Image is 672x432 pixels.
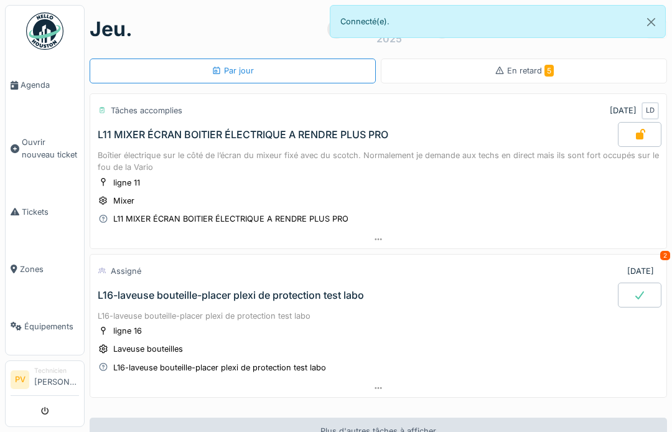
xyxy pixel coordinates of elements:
div: 2025 [376,31,402,46]
span: Équipements [24,321,79,332]
a: Zones [6,240,84,298]
span: Tickets [22,206,79,218]
div: L16-laveuse bouteille-placer plexi de protection test labo [113,362,326,373]
div: ligne 16 [113,325,142,337]
span: En retard [507,66,554,75]
a: Équipements [6,298,84,355]
h1: jeu. [90,17,133,41]
div: [DATE] [627,265,654,277]
div: L16-laveuse bouteille-placer plexi de protection test labo [98,289,364,301]
a: Tickets [6,183,84,240]
li: [PERSON_NAME] [34,366,79,393]
a: Ouvrir nouveau ticket [6,114,84,183]
div: Par jour [212,65,254,77]
span: Zones [20,263,79,275]
li: PV [11,370,29,389]
div: [DATE] [610,105,637,116]
div: Mixer [113,195,134,207]
a: Agenda [6,57,84,114]
button: Close [637,6,665,39]
div: Technicien [34,366,79,375]
a: PV Technicien[PERSON_NAME] [11,366,79,396]
div: L11 MIXER ÉCRAN BOITIER ÉLECTRIQUE A RENDRE PLUS PRO [98,129,388,141]
span: Agenda [21,79,79,91]
div: Connecté(e). [330,5,666,38]
div: Boîtier électrique sur le côté de l’écran du mixeur fixé avec du scotch. Normalement je demande a... [98,149,659,173]
div: ligne 11 [113,177,140,189]
div: L16-laveuse bouteille-placer plexi de protection test labo [98,310,659,322]
div: L11 MIXER ÉCRAN BOITIER ÉLECTRIQUE A RENDRE PLUS PRO [113,213,348,225]
span: 5 [544,65,554,77]
div: LD [642,102,659,120]
div: Laveuse bouteilles [113,343,183,355]
div: Assigné [111,265,141,277]
div: 2 [660,251,670,260]
span: Ouvrir nouveau ticket [22,136,79,160]
div: Tâches accomplies [111,105,182,116]
img: Badge_color-CXgf-gQk.svg [26,12,63,50]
